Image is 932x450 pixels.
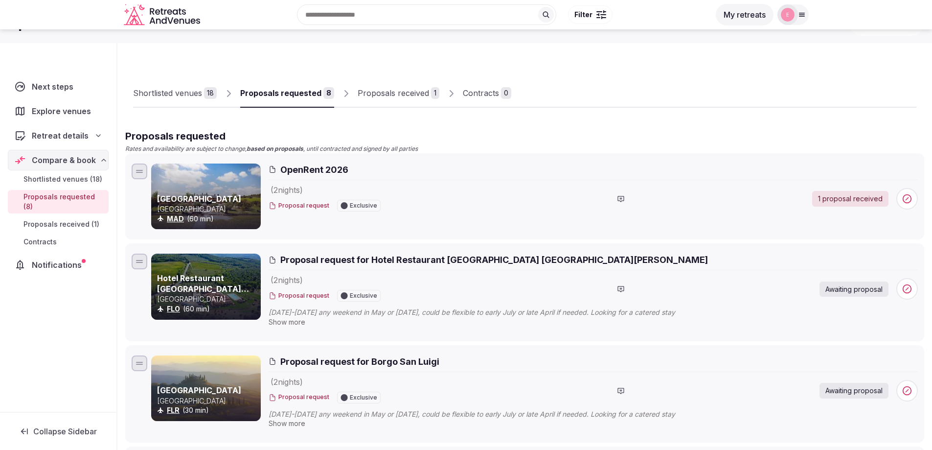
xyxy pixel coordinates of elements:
span: Contracts [23,237,57,247]
div: (60 min) [157,214,259,224]
span: Next steps [32,81,77,93]
div: Awaiting proposal [819,383,888,399]
a: Notifications [8,255,109,275]
span: [DATE]-[DATE] any weekend in May or [DATE], could be flexible to early July or late April if need... [269,308,695,317]
span: ( 2 night s ) [271,377,303,387]
span: Filter [574,10,592,20]
span: Exclusive [350,203,377,209]
img: ella.dakin [781,8,795,22]
div: (60 min) [157,304,259,314]
a: Contracts [8,235,109,249]
strong: based on proposals [247,145,303,152]
span: Proposals requested (8) [23,192,105,212]
div: Shortlisted venues [133,87,202,99]
span: Exclusive [350,395,377,401]
a: [GEOGRAPHIC_DATA] [157,385,241,395]
p: [GEOGRAPHIC_DATA] [157,294,259,304]
a: MAD [167,214,184,223]
svg: Retreats and Venues company logo [124,4,202,26]
div: 18 [204,87,217,99]
button: Filter [568,5,613,24]
p: [GEOGRAPHIC_DATA] [157,204,259,214]
span: ( 2 night s ) [271,185,303,195]
span: Retreat details [32,130,89,142]
span: Show more [269,419,305,427]
span: Exclusive [350,293,377,299]
button: MAD [167,214,184,224]
span: Explore venues [32,105,95,117]
button: My retreats [716,4,773,25]
div: Awaiting proposal [819,282,888,297]
span: Collapse Sidebar [33,426,97,436]
a: Proposals requested8 [240,79,334,108]
span: Show more [269,318,305,326]
div: 8 [323,87,334,99]
a: Shortlisted venues (18) [8,172,109,186]
span: Notifications [32,259,86,271]
a: My retreats [716,10,773,20]
a: Next steps [8,76,109,97]
a: Proposals received1 [358,79,439,108]
span: Proposal request for Borgo San Luigi [280,355,439,368]
span: ( 2 night s ) [271,275,303,285]
button: FLO [167,304,180,314]
span: OpenRent 2026 [280,164,348,176]
div: Proposals requested [240,87,321,99]
h2: Proposals requested [125,129,924,143]
a: FLR [167,406,180,414]
a: [GEOGRAPHIC_DATA] [157,194,241,204]
p: Rates and availability are subject to change, , until contracted and signed by all parties [125,145,924,153]
span: [DATE]-[DATE] any weekend in May or [DATE], could be flexible to early July or late April if need... [269,409,695,419]
div: Contracts [463,87,499,99]
div: 1 [431,87,439,99]
span: Shortlisted venues (18) [23,174,102,184]
a: 1 proposal received [812,191,888,207]
a: Proposals requested (8) [8,190,109,213]
a: Contracts0 [463,79,511,108]
button: FLR [167,405,180,415]
div: 0 [501,87,511,99]
a: Visit the homepage [124,4,202,26]
button: Collapse Sidebar [8,421,109,442]
span: Compare & book [32,154,96,166]
a: Explore venues [8,101,109,121]
span: Proposal request for Hotel Restaurant [GEOGRAPHIC_DATA] [GEOGRAPHIC_DATA][PERSON_NAME] [280,254,708,266]
p: [GEOGRAPHIC_DATA] [157,396,259,406]
span: Proposals received (1) [23,219,99,229]
div: Proposals received [358,87,429,99]
button: Proposal request [269,202,329,210]
a: Proposals received (1) [8,217,109,231]
button: Proposal request [269,292,329,300]
a: Shortlisted venues18 [133,79,217,108]
a: FLO [167,305,180,313]
div: (30 min) [157,405,259,415]
button: Proposal request [269,393,329,402]
a: Hotel Restaurant [GEOGRAPHIC_DATA] [GEOGRAPHIC_DATA][PERSON_NAME] [157,273,249,316]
